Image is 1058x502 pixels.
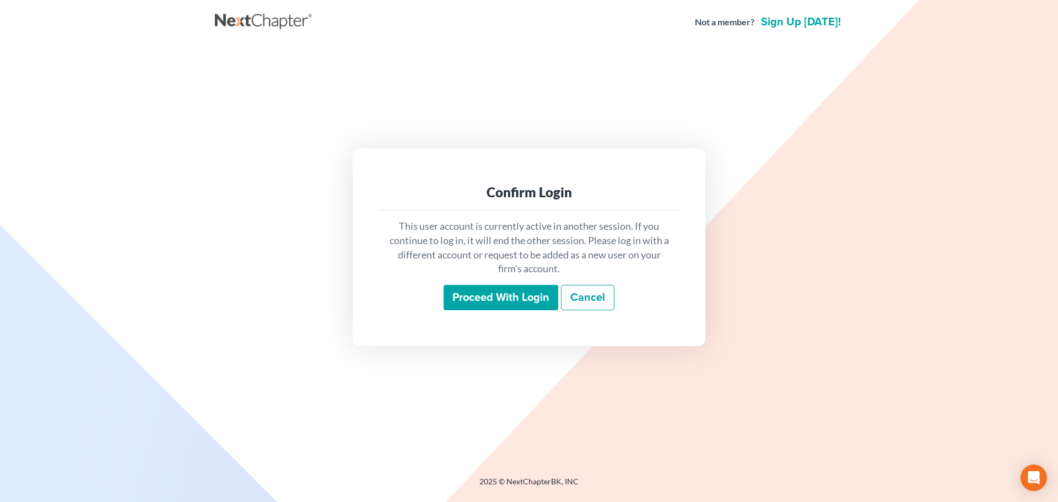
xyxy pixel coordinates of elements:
[561,285,614,310] a: Cancel
[388,219,670,276] p: This user account is currently active in another session. If you continue to log in, it will end ...
[1021,465,1047,491] div: Open Intercom Messenger
[759,17,843,28] a: Sign up [DATE]!
[444,285,558,310] input: Proceed with login
[695,16,754,29] strong: Not a member?
[388,183,670,201] div: Confirm Login
[215,476,843,496] div: 2025 © NextChapterBK, INC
